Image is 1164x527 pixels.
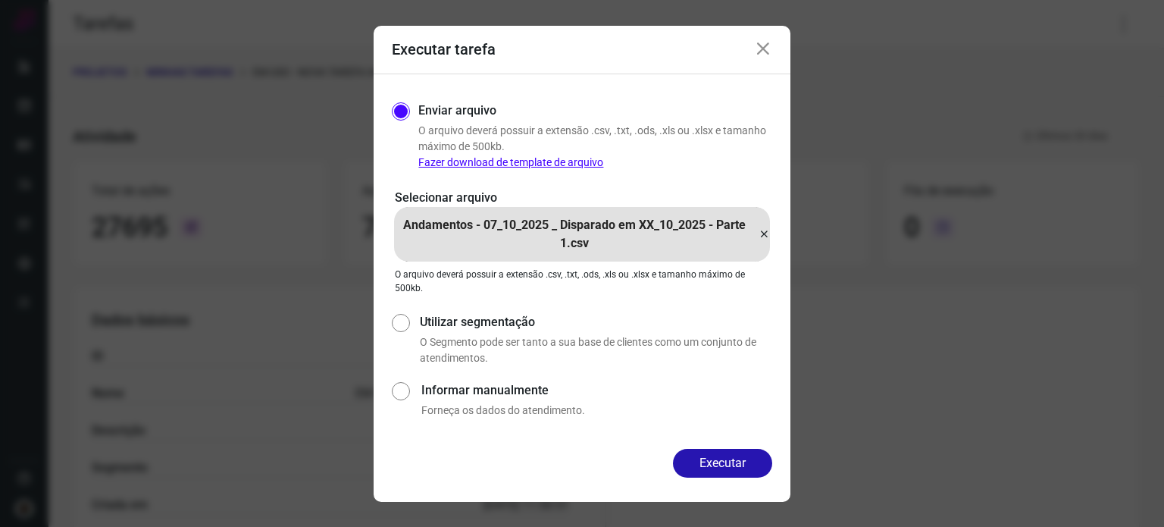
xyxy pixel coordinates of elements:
label: Enviar arquivo [418,102,496,120]
p: O arquivo deverá possuir a extensão .csv, .txt, .ods, .xls ou .xlsx e tamanho máximo de 500kb. [395,268,769,295]
p: O Segmento pode ser tanto a sua base de clientes como um conjunto de atendimentos. [420,334,772,366]
p: Forneça os dados do atendimento. [421,403,772,419]
p: Andamentos - 07_10_2025 _ Disparado em XX_10_2025 - Parte 1.csv [394,216,754,253]
p: O arquivo deverá possuir a extensão .csv, .txt, .ods, .xls ou .xlsx e tamanho máximo de 500kb. [418,123,772,171]
label: Utilizar segmentação [420,313,772,331]
button: Executar [673,449,772,478]
label: Informar manualmente [421,381,772,400]
p: Selecionar arquivo [395,189,769,207]
h3: Executar tarefa [392,40,496,58]
a: Fazer download de template de arquivo [418,156,603,168]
